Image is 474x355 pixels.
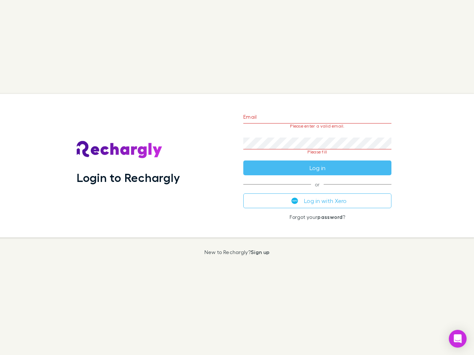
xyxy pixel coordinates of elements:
span: or [243,184,391,185]
p: Forgot your ? [243,214,391,220]
img: Xero's logo [291,197,298,204]
div: Open Intercom Messenger [449,330,467,348]
button: Log in with Xero [243,193,391,208]
button: Log in [243,160,391,175]
a: password [317,214,343,220]
p: Please enter a valid email. [243,124,391,129]
img: Rechargly's Logo [77,141,163,159]
h1: Login to Rechargly [77,170,180,185]
p: Please fill [243,149,391,155]
a: Sign up [251,249,270,255]
p: New to Rechargly? [204,249,270,255]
